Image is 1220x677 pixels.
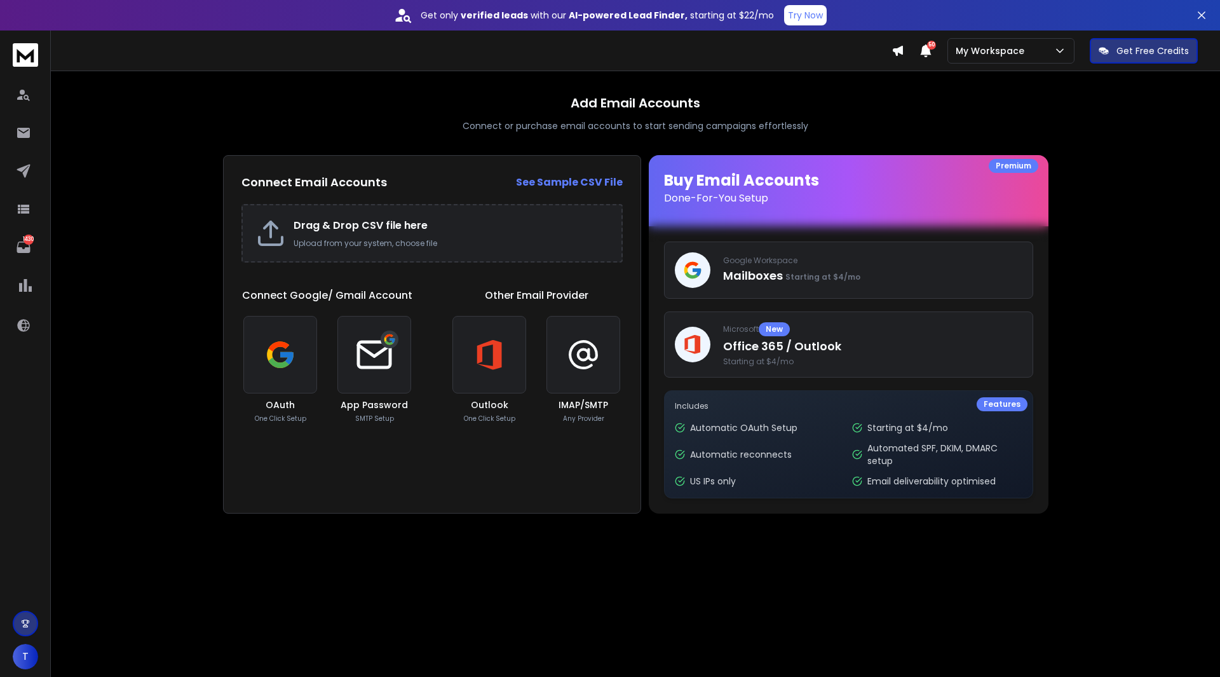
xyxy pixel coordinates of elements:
p: Email deliverability optimised [867,475,996,488]
h2: Connect Email Accounts [241,174,387,191]
a: 1430 [11,235,36,260]
button: T [13,644,38,669]
h2: Drag & Drop CSV file here [294,218,609,233]
span: Starting at $4/mo [723,357,1022,367]
p: Upload from your system, choose file [294,238,609,249]
h3: App Password [341,399,408,411]
p: Starting at $4/mo [867,421,948,434]
p: Google Workspace [723,256,1022,266]
h3: OAuth [266,399,295,411]
h1: Connect Google/ Gmail Account [242,288,412,303]
p: Microsoft [723,322,1022,336]
h3: IMAP/SMTP [559,399,608,411]
div: Features [977,397,1027,411]
a: See Sample CSV File [516,175,623,190]
button: Try Now [784,5,827,25]
h1: Add Email Accounts [571,94,700,112]
p: One Click Setup [255,414,306,423]
p: Automatic reconnects [690,448,792,461]
span: 50 [927,41,936,50]
div: Premium [989,159,1038,173]
h3: Outlook [471,399,508,411]
p: 1430 [24,235,34,245]
p: SMTP Setup [355,414,394,423]
p: Mailboxes [723,267,1022,285]
p: Office 365 / Outlook [723,338,1022,355]
strong: AI-powered Lead Finder, [569,9,688,22]
p: Includes [675,401,1022,411]
strong: verified leads [461,9,528,22]
p: Get only with our starting at $22/mo [421,9,774,22]
img: logo [13,43,38,67]
p: One Click Setup [464,414,515,423]
p: My Workspace [956,44,1029,57]
span: Starting at $4/mo [785,271,860,282]
p: Get Free Credits [1116,44,1189,57]
p: US IPs only [690,475,736,488]
p: Connect or purchase email accounts to start sending campaigns effortlessly [463,120,808,132]
h1: Buy Email Accounts [664,170,1033,206]
p: Done-For-You Setup [664,191,1033,206]
button: Get Free Credits [1090,38,1198,64]
p: Automated SPF, DKIM, DMARC setup [867,442,1022,467]
p: Try Now [788,9,823,22]
p: Any Provider [563,414,604,423]
h1: Other Email Provider [485,288,588,303]
div: New [759,322,790,336]
strong: See Sample CSV File [516,175,623,189]
p: Automatic OAuth Setup [690,421,797,434]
